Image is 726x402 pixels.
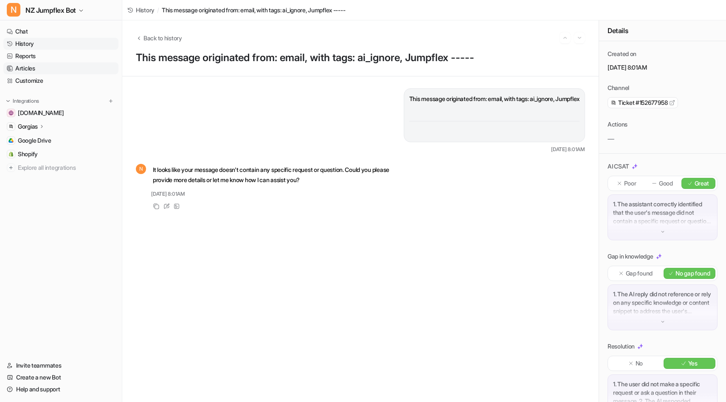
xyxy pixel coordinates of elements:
p: Good [659,179,673,188]
img: Next session [577,34,582,42]
img: Shopify [8,152,14,157]
button: Go to previous session [560,32,571,43]
img: www.jumpflex.co.nz [8,110,14,115]
p: Integrations [13,98,39,104]
p: [DATE] 8:01AM [608,63,718,72]
p: Gap found [626,269,653,278]
p: Created on [608,50,636,58]
a: Explore all integrations [3,162,118,174]
a: Reports [3,50,118,62]
p: No gap found [675,269,710,278]
span: History [136,6,155,14]
p: It looks like your message doesn't contain any specific request or question. Could you please pro... [153,165,401,185]
span: [DOMAIN_NAME] [18,109,64,117]
div: Details [599,20,726,41]
button: Back to history [136,34,182,42]
span: Ticket #152677958 [618,98,667,107]
img: Google Drive [8,138,14,143]
p: Yes [688,359,698,368]
span: N [136,164,146,174]
a: Articles [3,62,118,74]
img: expand menu [5,98,11,104]
p: No [636,359,643,368]
p: Actions [608,120,628,129]
a: History [3,38,118,50]
img: Gorgias [8,124,14,129]
p: Gorgias [18,122,38,131]
a: Customize [3,75,118,87]
a: Ticket #152677958 [611,98,675,107]
button: Go to next session [574,32,585,43]
span: N [7,3,20,17]
img: explore all integrations [7,163,15,172]
p: Great [695,179,709,188]
a: Invite teammates [3,360,118,371]
img: down-arrow [660,319,666,325]
p: Poor [624,179,636,188]
p: Resolution [608,342,635,351]
span: / [157,6,159,14]
span: Back to history [144,34,182,42]
span: Shopify [18,150,38,158]
p: 1. The AI reply did not reference or rely on any specific knowledge or content snippet to address... [613,290,712,315]
button: Integrations [3,97,42,105]
h1: This message originated from: email, with tags: ai_ignore, Jumpflex ----- [136,52,585,64]
p: 1. The assistant correctly identified that the user's message did not contain a specific request ... [613,200,712,225]
a: Google DriveGoogle Drive [3,135,118,146]
a: ShopifyShopify [3,148,118,160]
span: Explore all integrations [18,161,115,174]
p: Channel [608,84,629,92]
a: Chat [3,25,118,37]
span: This message originated from: email, with tags: ai_ignore, Jumpflex ----- [162,6,346,14]
a: www.jumpflex.co.nz[DOMAIN_NAME] [3,107,118,119]
span: NZ Jumpflex Bot [25,4,76,16]
p: This message originated from: email, with tags: ai_ignore, Jumpflex [409,94,580,104]
span: [DATE] 8:01AM [551,146,585,153]
img: menu_add.svg [108,98,114,104]
img: Previous session [562,34,568,42]
a: Create a new Bot [3,371,118,383]
span: [DATE] 8:01AM [151,190,185,198]
a: Help and support [3,383,118,395]
img: gorgias [611,100,616,106]
img: down-arrow [660,229,666,235]
span: Google Drive [18,136,51,145]
p: AI CSAT [608,162,629,171]
p: Gap in knowledge [608,252,653,261]
a: History [127,6,155,14]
